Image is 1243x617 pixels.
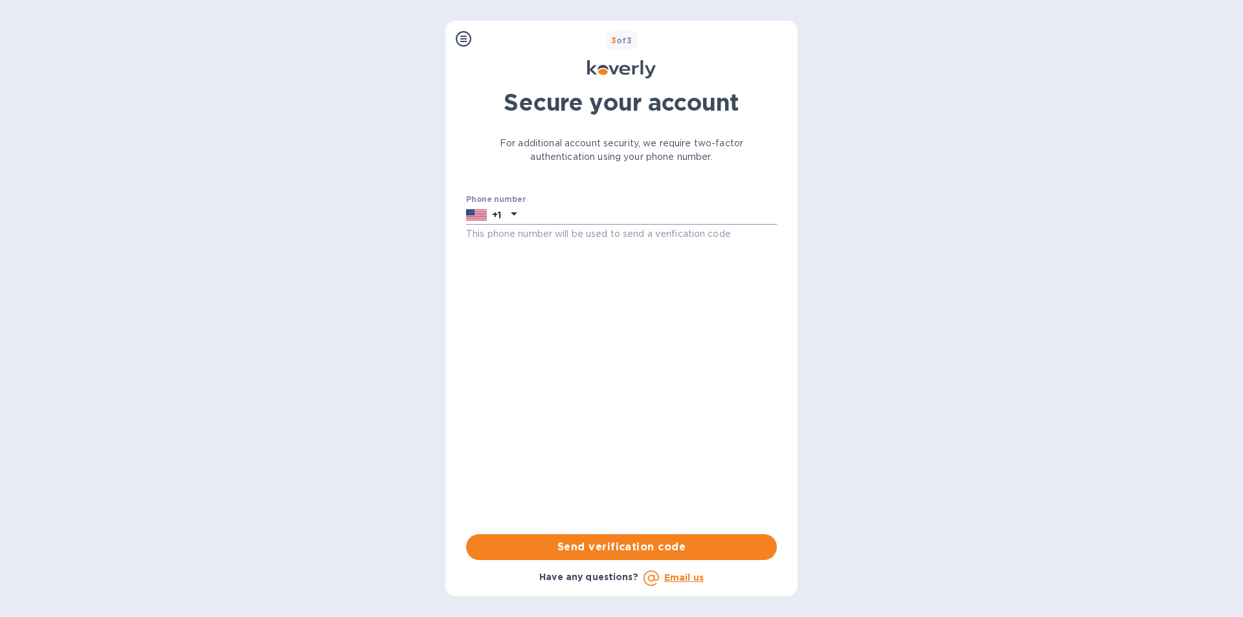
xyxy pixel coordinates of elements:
p: +1 [492,208,501,221]
span: Send verification code [476,539,767,555]
label: Phone number [466,196,526,203]
p: For additional account security, we require two-factor authentication using your phone number. [466,137,777,164]
span: 3 [611,36,616,45]
a: Email us [664,572,704,583]
b: of 3 [611,36,633,45]
img: US [466,208,487,222]
b: Have any questions? [539,572,638,582]
p: This phone number will be used to send a verification code [466,227,777,241]
button: Send verification code [466,534,777,560]
h1: Secure your account [466,89,777,116]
